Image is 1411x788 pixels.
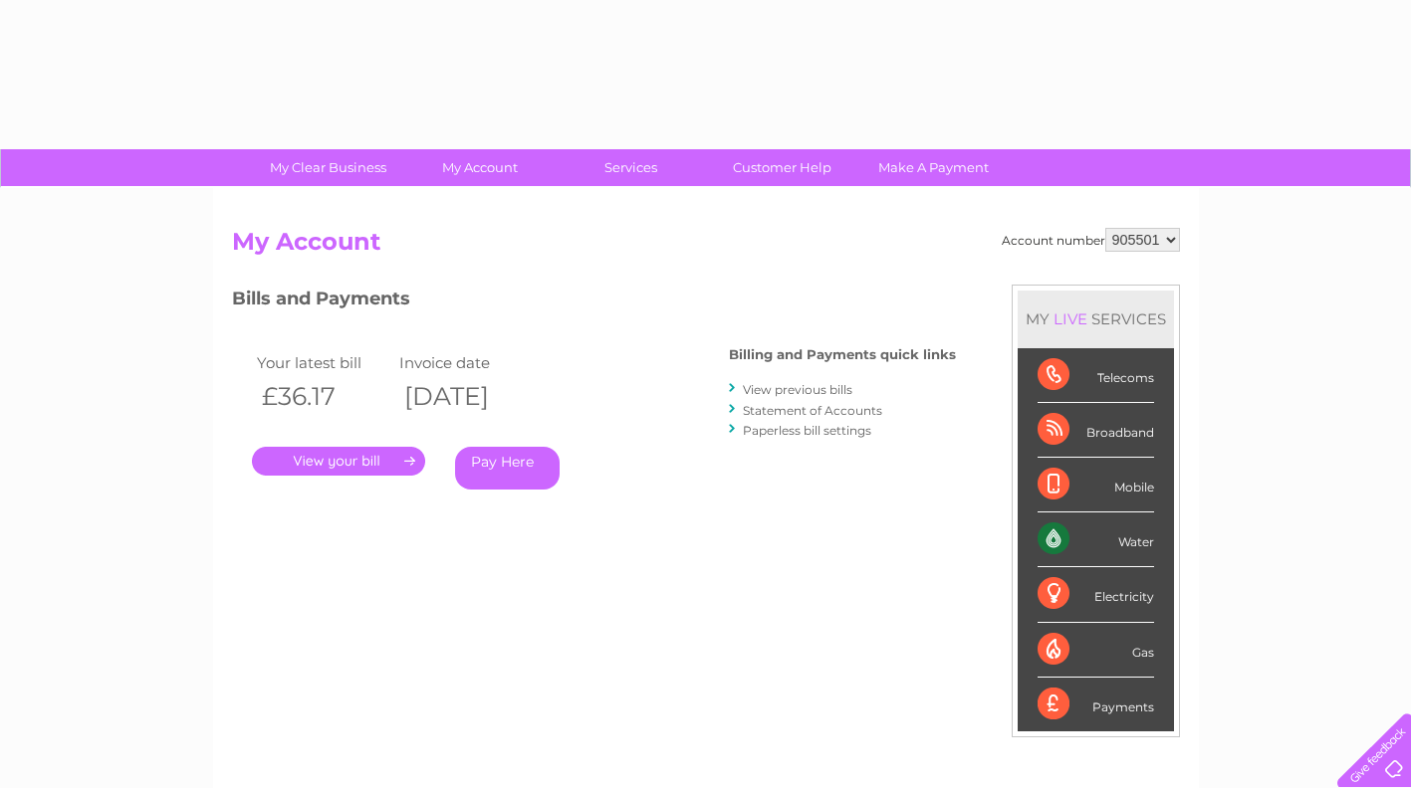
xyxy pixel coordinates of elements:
a: Paperless bill settings [743,423,871,438]
a: Services [549,149,713,186]
div: Telecoms [1038,348,1154,403]
th: £36.17 [252,376,395,417]
h4: Billing and Payments quick links [729,347,956,362]
div: LIVE [1050,309,1091,328]
a: Make A Payment [851,149,1016,186]
td: Your latest bill [252,349,395,376]
div: MY SERVICES [1018,291,1174,347]
a: View previous bills [743,382,852,397]
div: Broadband [1038,403,1154,458]
a: My Clear Business [246,149,410,186]
div: Mobile [1038,458,1154,512]
a: Customer Help [700,149,864,186]
th: [DATE] [394,376,538,417]
div: Electricity [1038,567,1154,622]
td: Invoice date [394,349,538,376]
div: Gas [1038,623,1154,678]
a: Statement of Accounts [743,403,882,418]
div: Account number [1002,228,1180,252]
div: Water [1038,512,1154,567]
h3: Bills and Payments [232,285,956,319]
a: . [252,447,425,476]
div: Payments [1038,678,1154,731]
a: My Account [397,149,562,186]
h2: My Account [232,228,1180,266]
a: Pay Here [455,447,560,490]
